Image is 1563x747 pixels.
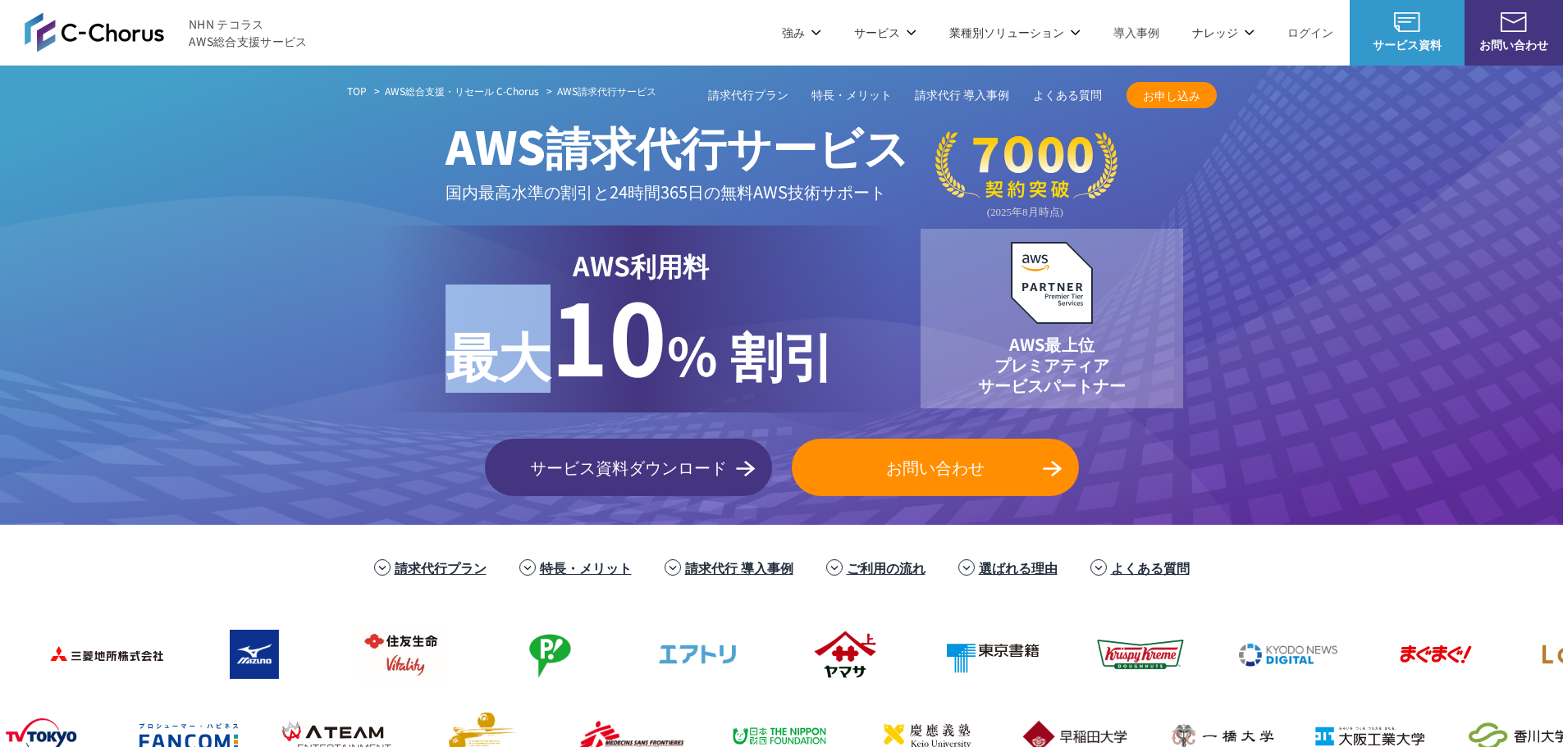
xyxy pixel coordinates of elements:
[446,316,551,391] span: 最大
[811,87,892,104] a: 特長・メリット
[1127,82,1217,108] a: お申し込み
[1192,24,1255,41] p: ナレッジ
[25,12,164,52] img: AWS総合支援サービス C-Chorus
[446,178,909,205] p: 国内最高水準の割引と 24時間365日の無料AWS技術サポート
[395,558,487,577] a: 請求代行プラン
[333,622,464,687] img: 住友生命保険相互
[782,24,821,41] p: 強み
[1111,558,1190,577] a: よくある質問
[979,558,1058,577] a: 選ばれる理由
[557,84,656,98] span: AWS請求代行サービス
[915,87,1010,104] a: 請求代行 導入事例
[1011,242,1093,324] img: AWSプレミアティアサービスパートナー
[485,439,772,496] a: サービス資料ダウンロード
[628,622,760,687] img: エアトリ
[347,84,367,98] a: TOP
[481,622,612,687] img: フジモトHD
[792,455,1079,480] span: お問い合わせ
[540,558,632,577] a: 特長・メリット
[551,262,667,405] span: 10
[935,131,1117,219] img: 契約件数
[1367,622,1498,687] img: まぐまぐ
[1394,12,1420,32] img: AWS総合支援サービス C-Chorus サービス資料
[25,12,308,52] a: AWS総合支援サービス C-Chorus NHN テコラスAWS総合支援サービス
[189,16,308,50] span: NHN テコラス AWS総合支援サービス
[38,622,169,687] img: 三菱地所
[847,558,925,577] a: ご利用の流れ
[792,439,1079,496] a: お問い合わせ
[978,334,1126,395] p: AWS最上位 プレミアティア サービスパートナー
[708,87,788,104] a: 請求代行プラン
[1287,24,1333,41] a: ログイン
[1501,12,1527,32] img: お問い合わせ
[1072,622,1203,687] img: クリスピー・クリーム・ドーナツ
[446,245,835,285] p: AWS利用料
[1113,24,1159,41] a: 導入事例
[1219,622,1350,687] img: 共同通信デジタル
[1127,87,1217,104] span: お申し込み
[949,24,1081,41] p: 業種別ソリューション
[685,558,793,577] a: 請求代行 導入事例
[1350,36,1465,53] span: サービス資料
[485,455,772,480] span: サービス資料ダウンロード
[385,84,539,98] a: AWS総合支援・リセール C-Chorus
[185,622,317,687] img: ミズノ
[446,112,909,178] span: AWS請求代行サービス
[776,622,907,687] img: ヤマサ醤油
[854,24,916,41] p: サービス
[1465,36,1563,53] span: お問い合わせ
[446,285,835,393] p: % 割引
[1033,87,1102,104] a: よくある質問
[924,622,1055,687] img: 東京書籍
